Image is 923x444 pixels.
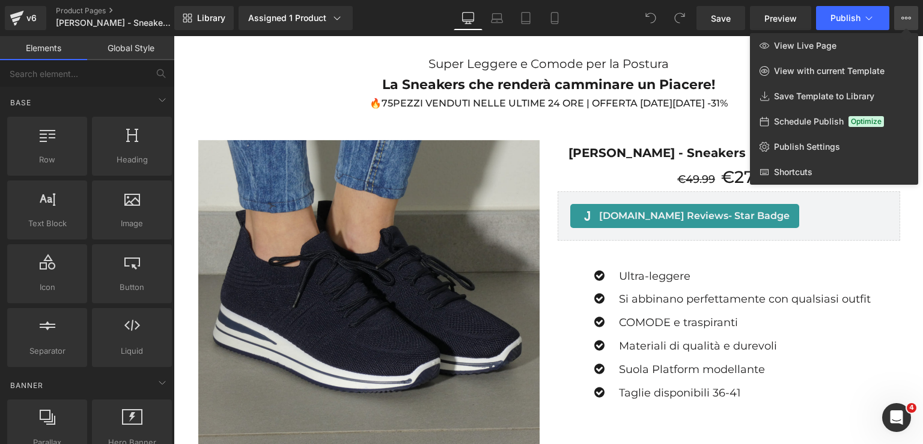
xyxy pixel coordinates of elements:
span: [PERSON_NAME] - Sneakers [PERSON_NAME] 2022 [56,18,171,28]
a: v6 [5,6,46,30]
span: Optimize [848,116,884,127]
span: Liquid [96,345,168,357]
a: Tablet [511,6,540,30]
span: View Live Page [774,40,836,51]
a: [PERSON_NAME] - Sneakers [PERSON_NAME] 2025 [395,109,716,124]
span: Image [96,217,168,230]
div: Ultra-leggere [442,232,697,249]
span: Separator [11,345,84,357]
span: Heading [96,153,168,166]
span: €49.99 [504,137,541,150]
a: Preview [750,6,811,30]
div: Taglie disponibili 36-41 [442,348,697,366]
b: La Sneakers che renderà camminare un Piacere! [209,40,541,57]
span: Publish [830,13,861,23]
div: Materiali di qualità e durevoli [442,301,697,319]
span: Schedule Publish [774,116,844,127]
h1: Super Leggere e Comode per la Postura [6,18,743,38]
span: 🔥 [196,61,208,73]
label: Taglia [384,407,727,422]
span: - Star Badge [555,174,616,185]
span: Save [711,12,731,25]
span: 4 [907,403,916,413]
p: Si abbinano perfettamente con qualsiasi outfit [445,254,697,272]
span: Shortcuts [774,167,812,177]
span: Icon [11,281,84,294]
a: Global Style [87,36,174,60]
a: New Library [174,6,234,30]
div: Assigned 1 Product [248,12,343,24]
a: Desktop [454,6,483,30]
button: View Live PageView with current TemplateSave Template to LibrarySchedule PublishOptimizePublish S... [894,6,918,30]
div: v6 [24,10,39,26]
span: Banner [9,380,44,391]
div: Suola Platform modellante [442,325,697,342]
span: Save Template to Library [774,91,874,102]
span: Preview [764,12,797,25]
div: COMODE e traspiranti [442,278,697,295]
span: View with current Template [774,66,885,76]
iframe: Intercom live chat [882,403,911,432]
a: Product Pages [56,6,194,16]
span: €27.00 [547,127,606,155]
span: Library [197,13,225,23]
a: Mobile [540,6,569,30]
button: Publish [816,6,889,30]
button: Redo [668,6,692,30]
span: Text Block [11,217,84,230]
span: Base [9,97,32,108]
span: Button [96,281,168,294]
span: 75 [208,61,219,73]
button: Undo [639,6,663,30]
span: [DOMAIN_NAME] Reviews [425,173,616,187]
a: Laptop [483,6,511,30]
span: Row [11,153,84,166]
span: Publish Settings [774,141,840,152]
span: PEZZI VENDUTI NELLE ULTIME 24 ORE | OFFERTA [DATE][DATE] -31% [219,61,554,73]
